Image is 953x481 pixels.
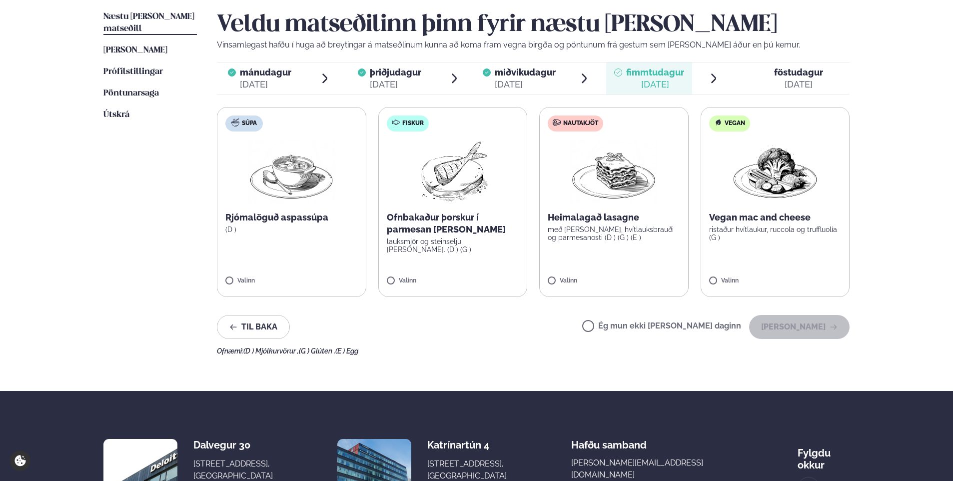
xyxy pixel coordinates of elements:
[242,119,257,127] span: Súpa
[103,12,194,33] span: Næstu [PERSON_NAME] matseðill
[387,237,519,253] p: lauksmjör og steinselju [PERSON_NAME]. (D ) (G )
[370,67,421,77] span: þriðjudagur
[553,118,561,126] img: beef.svg
[571,431,647,451] span: Hafðu samband
[231,118,239,126] img: soup.svg
[10,450,30,471] a: Cookie settings
[709,225,842,241] p: ristaður hvítlaukur, ruccola og truffluolía (G )
[495,67,556,77] span: miðvikudagur
[103,66,163,78] a: Prófílstillingar
[335,347,358,355] span: (E ) Egg
[240,78,291,90] div: [DATE]
[387,211,519,235] p: Ofnbakaður þorskur í parmesan [PERSON_NAME]
[563,119,598,127] span: Nautakjöt
[193,439,273,451] div: Dalvegur 30
[247,139,335,203] img: Soup.png
[103,46,167,54] span: [PERSON_NAME]
[217,347,850,355] div: Ofnæmi:
[240,67,291,77] span: mánudagur
[370,78,421,90] div: [DATE]
[626,78,684,90] div: [DATE]
[103,110,129,119] span: Útskrá
[103,11,197,35] a: Næstu [PERSON_NAME] matseðill
[774,78,823,90] div: [DATE]
[548,211,680,223] p: Heimalagað lasagne
[570,139,658,203] img: Lasagna.png
[731,139,819,203] img: Vegan.png
[548,225,680,241] p: með [PERSON_NAME], hvítlauksbrauði og parmesanosti (D ) (G ) (E )
[103,67,163,76] span: Prófílstillingar
[798,439,850,471] div: Fylgdu okkur
[299,347,335,355] span: (G ) Glúten ,
[217,11,850,39] h2: Veldu matseðilinn þinn fyrir næstu [PERSON_NAME]
[427,439,507,451] div: Katrínartún 4
[217,315,290,339] button: Til baka
[103,109,129,121] a: Útskrá
[749,315,850,339] button: [PERSON_NAME]
[408,139,497,203] img: Fish.png
[725,119,745,127] span: Vegan
[774,67,823,77] span: föstudagur
[225,211,358,223] p: Rjómalöguð aspassúpa
[402,119,424,127] span: Fiskur
[217,39,850,51] p: Vinsamlegast hafðu í huga að breytingar á matseðlinum kunna að koma fram vegna birgða og pöntunum...
[714,118,722,126] img: Vegan.svg
[571,457,733,481] a: [PERSON_NAME][EMAIL_ADDRESS][DOMAIN_NAME]
[103,87,159,99] a: Pöntunarsaga
[392,118,400,126] img: fish.svg
[243,347,299,355] span: (D ) Mjólkurvörur ,
[495,78,556,90] div: [DATE]
[103,44,167,56] a: [PERSON_NAME]
[103,89,159,97] span: Pöntunarsaga
[709,211,842,223] p: Vegan mac and cheese
[626,67,684,77] span: fimmtudagur
[225,225,358,233] p: (D )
